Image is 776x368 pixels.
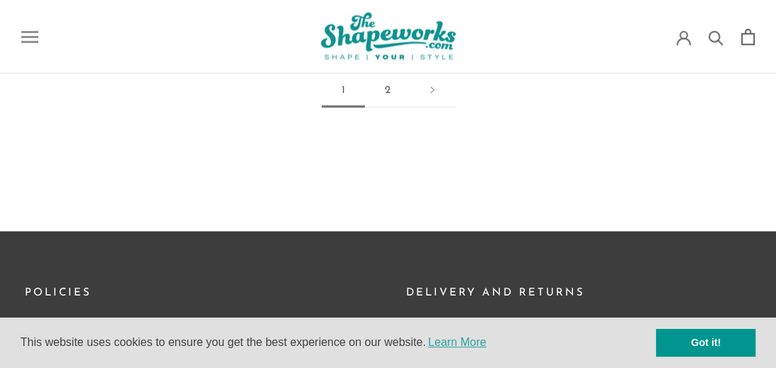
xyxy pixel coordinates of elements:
[426,332,488,353] a: learn more about cookies
[656,329,755,357] a: dismiss cookie message
[365,74,410,108] a: 2
[25,285,371,303] h2: Policies
[21,332,656,353] span: This website uses cookies to ensure you get the best experience on our website.
[709,30,723,45] a: Search
[21,31,38,43] button: Open navigation
[410,74,454,108] a: Next page
[322,74,365,108] span: 1
[741,29,755,45] a: Open cart
[321,13,456,61] img: The Shapeworks
[406,285,752,303] h2: Delivery and returns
